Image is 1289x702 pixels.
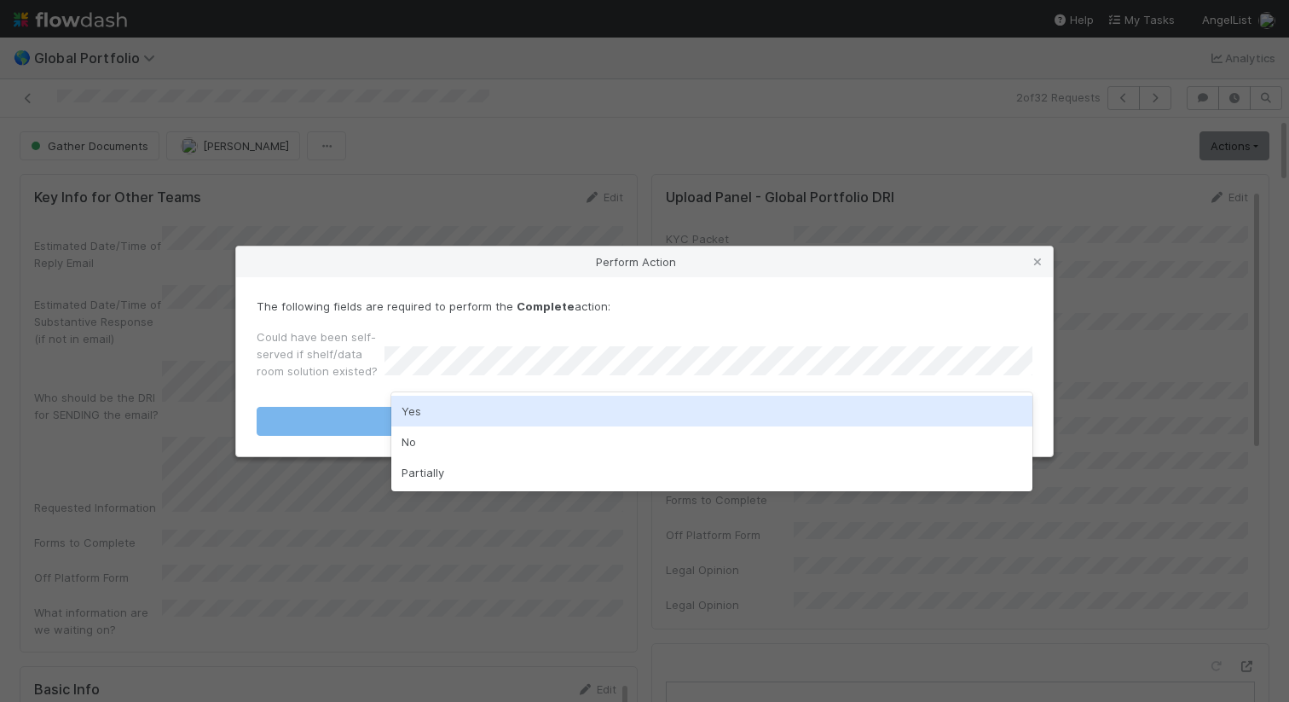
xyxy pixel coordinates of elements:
[257,298,1032,315] p: The following fields are required to perform the action:
[391,426,1032,457] div: No
[257,328,384,380] label: Could have been self-served if shelf/data room solution existed?
[236,247,1053,277] div: Perform Action
[517,299,575,313] strong: Complete
[257,407,1032,436] button: Complete
[391,457,1032,488] div: Partially
[391,396,1032,426] div: Yes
